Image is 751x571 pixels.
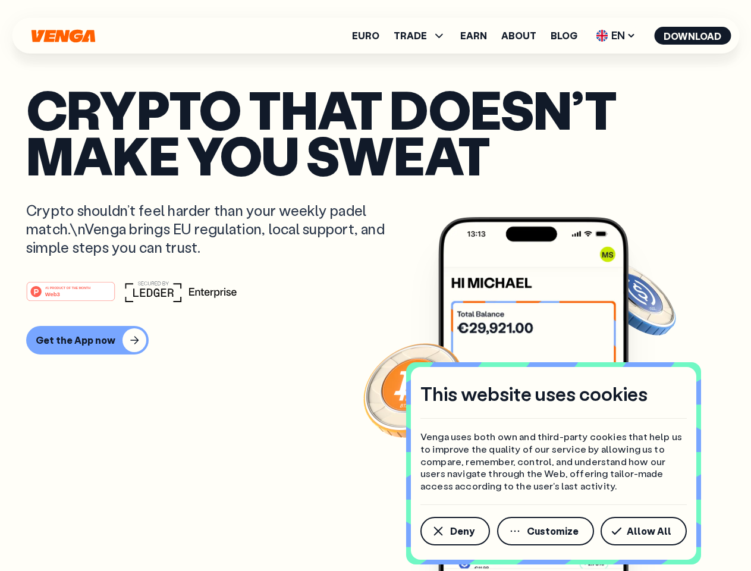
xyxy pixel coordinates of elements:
button: Download [654,27,731,45]
span: Allow All [627,526,671,536]
div: Get the App now [36,334,115,346]
button: Allow All [601,517,687,545]
span: TRADE [394,31,427,40]
a: Euro [352,31,379,40]
tspan: Web3 [45,290,60,297]
tspan: #1 PRODUCT OF THE MONTH [45,285,90,289]
span: Customize [527,526,579,536]
img: flag-uk [596,30,608,42]
span: EN [592,26,640,45]
span: Deny [450,526,475,536]
p: Crypto shouldn’t feel harder than your weekly padel match.\nVenga brings EU regulation, local sup... [26,201,402,257]
a: About [501,31,536,40]
p: Venga uses both own and third-party cookies that help us to improve the quality of our service by... [420,431,687,492]
button: Deny [420,517,490,545]
button: Get the App now [26,326,149,354]
img: USDC coin [593,256,678,341]
svg: Home [30,29,96,43]
h4: This website uses cookies [420,381,648,406]
p: Crypto that doesn’t make you sweat [26,86,725,177]
a: Get the App now [26,326,725,354]
span: TRADE [394,29,446,43]
img: Bitcoin [361,336,468,443]
a: Blog [551,31,577,40]
a: Earn [460,31,487,40]
button: Customize [497,517,594,545]
a: #1 PRODUCT OF THE MONTHWeb3 [26,288,115,304]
